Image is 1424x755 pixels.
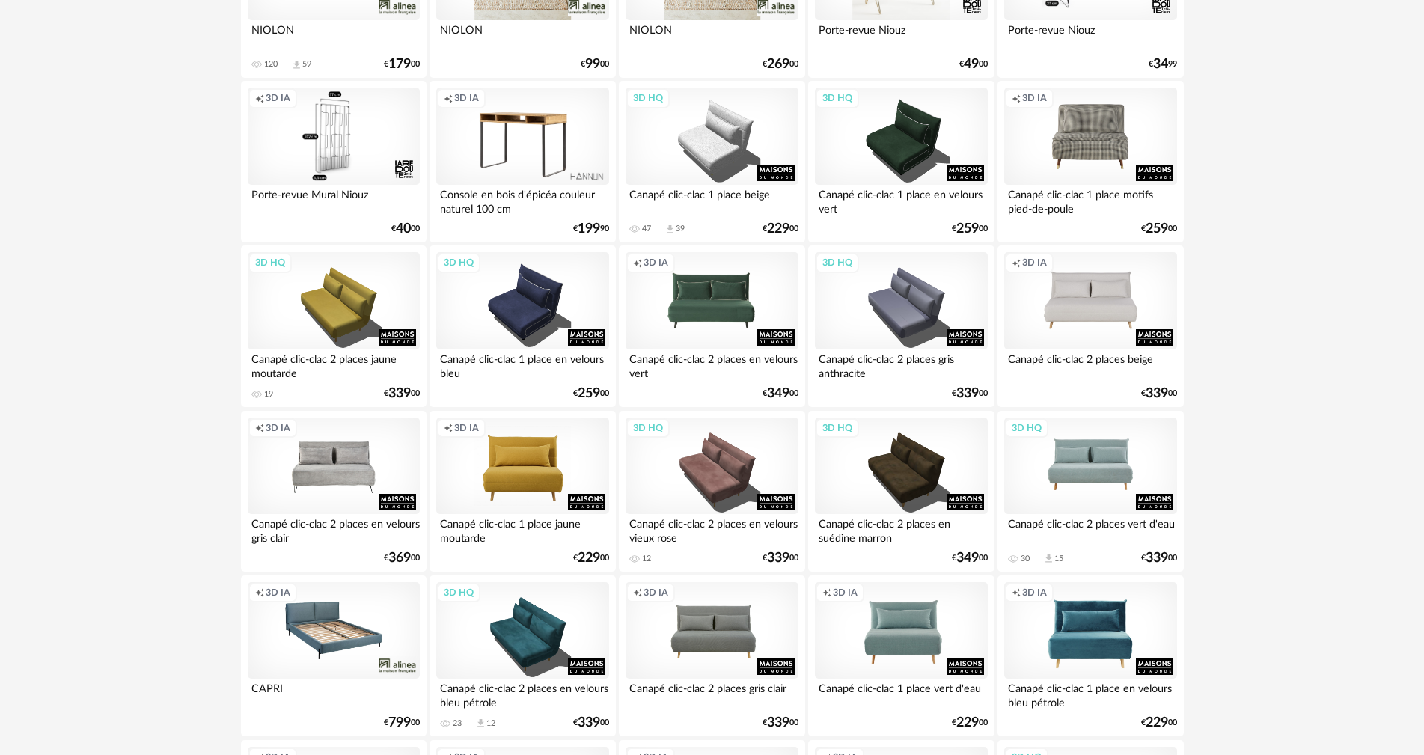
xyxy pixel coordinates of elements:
[767,553,789,563] span: 339
[1146,553,1168,563] span: 339
[664,224,676,235] span: Download icon
[1012,257,1021,269] span: Creation icon
[633,257,642,269] span: Creation icon
[266,587,290,599] span: 3D IA
[437,253,480,272] div: 3D HQ
[822,587,831,599] span: Creation icon
[578,224,600,234] span: 199
[1146,224,1168,234] span: 259
[436,514,608,544] div: Canapé clic-clac 1 place jaune moutarde
[644,587,668,599] span: 3D IA
[1022,257,1047,269] span: 3D IA
[248,253,292,272] div: 3D HQ
[248,20,420,50] div: NIOLON
[626,514,798,544] div: Canapé clic-clac 2 places en velours vieux rose
[430,575,615,737] a: 3D HQ Canapé clic-clac 2 places en velours bleu pétrole 23 Download icon 12 €33900
[644,257,668,269] span: 3D IA
[264,389,273,400] div: 19
[444,92,453,104] span: Creation icon
[1004,185,1176,215] div: Canapé clic-clac 1 place motifs pied-de-poule
[248,514,420,544] div: Canapé clic-clac 2 places en velours gris clair
[573,388,609,399] div: € 00
[384,388,420,399] div: € 00
[676,224,685,234] div: 39
[767,59,789,70] span: 269
[808,411,994,572] a: 3D HQ Canapé clic-clac 2 places en suédine marron €34900
[454,92,479,104] span: 3D IA
[997,575,1183,737] a: Creation icon 3D IA Canapé clic-clac 1 place en velours bleu pétrole €22900
[248,185,420,215] div: Porte-revue Mural Niouz
[642,554,651,564] div: 12
[454,422,479,434] span: 3D IA
[956,388,979,399] span: 339
[763,718,798,728] div: € 00
[581,59,609,70] div: € 00
[633,587,642,599] span: Creation icon
[391,224,420,234] div: € 00
[388,553,411,563] span: 369
[436,349,608,379] div: Canapé clic-clac 1 place en velours bleu
[266,422,290,434] span: 3D IA
[436,20,608,50] div: NIOLON
[1004,679,1176,709] div: Canapé clic-clac 1 place en velours bleu pétrole
[763,224,798,234] div: € 00
[956,224,979,234] span: 259
[573,224,609,234] div: € 90
[1004,20,1176,50] div: Porte-revue Niouz
[1141,388,1177,399] div: € 00
[1146,718,1168,728] span: 229
[578,718,600,728] span: 339
[642,224,651,234] div: 47
[436,679,608,709] div: Canapé clic-clac 2 places en velours bleu pétrole
[763,553,798,563] div: € 00
[384,553,420,563] div: € 00
[952,224,988,234] div: € 00
[815,185,987,215] div: Canapé clic-clac 1 place en velours vert
[1141,718,1177,728] div: € 00
[436,185,608,215] div: Console en bois d'épicéa couleur naturel 100 cm
[1141,553,1177,563] div: € 00
[626,88,670,108] div: 3D HQ
[808,81,994,242] a: 3D HQ Canapé clic-clac 1 place en velours vert €25900
[430,245,615,407] a: 3D HQ Canapé clic-clac 1 place en velours bleu €25900
[388,59,411,70] span: 179
[956,718,979,728] span: 229
[573,553,609,563] div: € 00
[815,349,987,379] div: Canapé clic-clac 2 places gris anthracite
[952,718,988,728] div: € 00
[816,88,859,108] div: 3D HQ
[997,411,1183,572] a: 3D HQ Canapé clic-clac 2 places vert d'eau 30 Download icon 15 €33900
[384,59,420,70] div: € 00
[585,59,600,70] span: 99
[384,718,420,728] div: € 00
[444,422,453,434] span: Creation icon
[767,718,789,728] span: 339
[453,718,462,729] div: 23
[763,388,798,399] div: € 00
[763,59,798,70] div: € 00
[573,718,609,728] div: € 00
[430,81,615,242] a: Creation icon 3D IA Console en bois d'épicéa couleur naturel 100 cm €19990
[997,245,1183,407] a: Creation icon 3D IA Canapé clic-clac 2 places beige €33900
[578,388,600,399] span: 259
[952,388,988,399] div: € 00
[626,20,798,50] div: NIOLON
[486,718,495,729] div: 12
[816,418,859,438] div: 3D HQ
[767,388,789,399] span: 349
[255,422,264,434] span: Creation icon
[437,583,480,602] div: 3D HQ
[626,418,670,438] div: 3D HQ
[808,245,994,407] a: 3D HQ Canapé clic-clac 2 places gris anthracite €33900
[475,718,486,729] span: Download icon
[388,388,411,399] span: 339
[388,718,411,728] span: 799
[1149,59,1177,70] div: € 99
[241,245,427,407] a: 3D HQ Canapé clic-clac 2 places jaune moutarde 19 €33900
[815,679,987,709] div: Canapé clic-clac 1 place vert d'eau
[952,553,988,563] div: € 00
[1021,554,1030,564] div: 30
[266,92,290,104] span: 3D IA
[1141,224,1177,234] div: € 00
[255,587,264,599] span: Creation icon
